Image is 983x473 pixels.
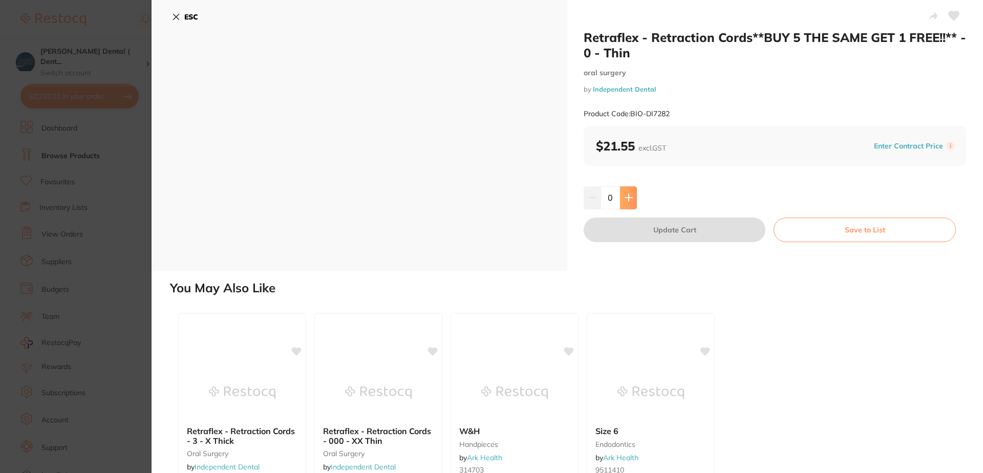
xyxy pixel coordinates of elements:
[595,426,706,436] b: Size 6
[774,218,956,242] button: Save to List
[323,449,434,458] small: oral surgery
[459,453,502,462] span: by
[184,12,198,21] b: ESC
[595,440,706,448] small: endodontics
[172,8,198,26] button: ESC
[946,142,954,150] label: i
[584,69,967,77] small: oral surgery
[603,453,638,462] a: Ark Health
[187,426,297,445] b: Retraflex - Retraction Cords - 3 - X Thick
[481,367,548,418] img: W&H
[323,426,434,445] b: Retraflex - Retraction Cords - 000 - XX Thin
[593,85,656,93] a: Independent Dental
[459,440,570,448] small: handpieces
[584,85,967,93] small: by
[595,453,638,462] span: by
[584,218,765,242] button: Update Cart
[187,462,260,471] span: by
[871,141,946,151] button: Enter Contract Price
[617,367,684,418] img: Size 6
[209,367,275,418] img: Retraflex - Retraction Cords - 3 - X Thick
[323,462,396,471] span: by
[584,110,670,118] small: Product Code: BIO-DI7282
[584,30,967,60] h2: Retraflex - Retraction Cords**BUY 5 THE SAME GET 1 FREE!!** - 0 - Thin
[638,143,666,153] span: excl. GST
[596,138,666,154] b: $21.55
[187,449,297,458] small: oral surgery
[459,426,570,436] b: W&H
[345,367,412,418] img: Retraflex - Retraction Cords - 000 - XX Thin
[195,462,260,471] a: Independent Dental
[331,462,396,471] a: Independent Dental
[170,281,979,295] h2: You May Also Like
[467,453,502,462] a: Ark Health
